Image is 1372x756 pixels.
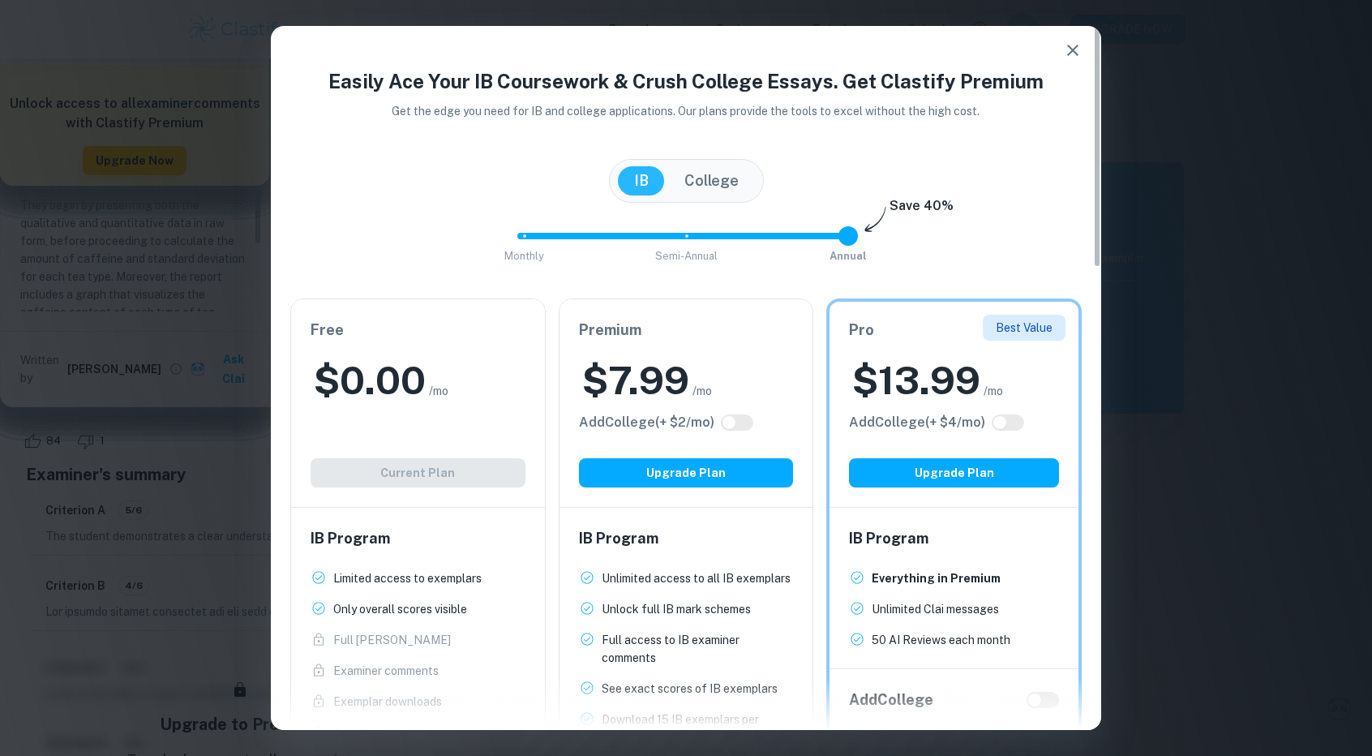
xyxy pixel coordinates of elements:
h6: Click to see all the additional College features. [579,413,714,432]
span: /mo [429,382,448,400]
h2: $ 0.00 [314,354,426,406]
h2: $ 13.99 [852,354,980,406]
h4: Easily Ace Your IB Coursework & Crush College Essays. Get Clastify Premium [290,67,1082,96]
button: IB [618,166,665,195]
h6: Premium [579,319,794,341]
p: Full access to IB examiner comments [602,631,794,667]
p: Full [PERSON_NAME] [333,631,451,649]
h6: Free [311,319,525,341]
button: College [668,166,755,195]
span: /mo [692,382,712,400]
button: Upgrade Plan [849,458,1059,488]
h6: IB Program [579,527,794,550]
img: subscription-arrow.svg [864,206,886,234]
p: Best Value [996,319,1053,337]
h2: $ 7.99 [582,354,689,406]
span: Semi-Annual [655,250,718,262]
p: Everything in Premium [872,569,1001,587]
p: Only overall scores visible [333,600,467,618]
h6: Pro [849,319,1059,341]
h6: Save 40% [890,196,954,224]
p: Unlock full IB mark schemes [602,600,751,618]
span: /mo [984,382,1003,400]
p: 50 AI Reviews each month [872,631,1010,649]
span: Monthly [504,250,544,262]
p: Limited access to exemplars [333,569,482,587]
p: Unlimited access to all IB exemplars [602,569,791,587]
h6: Click to see all the additional College features. [849,413,985,432]
p: Get the edge you need for IB and college applications. Our plans provide the tools to excel witho... [370,102,1003,120]
p: Unlimited Clai messages [872,600,999,618]
h6: IB Program [849,527,1059,550]
button: Upgrade Plan [579,458,794,488]
h6: IB Program [311,527,525,550]
span: Annual [830,250,867,262]
p: Examiner comments [333,662,439,680]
